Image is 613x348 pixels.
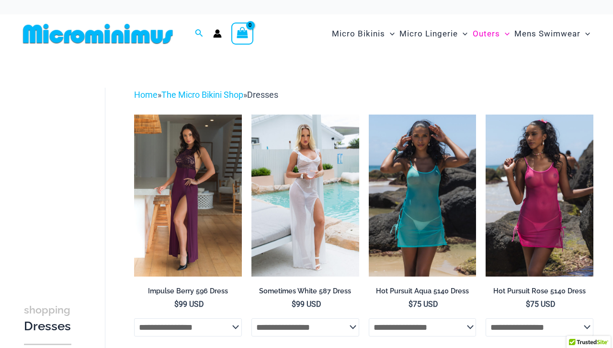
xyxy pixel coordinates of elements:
[24,304,70,316] span: shopping
[470,19,512,48] a: OutersMenu ToggleMenu Toggle
[369,287,477,299] a: Hot Pursuit Aqua 5140 Dress
[369,115,477,276] img: Hot Pursuit Aqua 5140 Dress 01
[134,287,242,296] h2: Impulse Berry 596 Dress
[328,18,594,50] nav: Site Navigation
[397,19,470,48] a: Micro LingerieMenu ToggleMenu Toggle
[458,22,467,46] span: Menu Toggle
[369,115,477,276] a: Hot Pursuit Aqua 5140 Dress 01Hot Pursuit Aqua 5140 Dress 06Hot Pursuit Aqua 5140 Dress 06
[134,115,242,276] img: Impulse Berry 596 Dress 02
[134,90,158,100] a: Home
[329,19,397,48] a: Micro BikinisMenu ToggleMenu Toggle
[251,287,359,299] a: Sometimes White 587 Dress
[134,115,242,276] a: Impulse Berry 596 Dress 02Impulse Berry 596 Dress 03Impulse Berry 596 Dress 03
[134,90,278,100] span: » »
[195,28,204,40] a: Search icon link
[486,115,593,276] img: Hot Pursuit Rose 5140 Dress 01
[161,90,243,100] a: The Micro Bikini Shop
[213,29,222,38] a: Account icon link
[409,300,413,309] span: $
[24,302,71,335] h3: Dresses
[486,115,593,276] a: Hot Pursuit Rose 5140 Dress 01Hot Pursuit Rose 5140 Dress 12Hot Pursuit Rose 5140 Dress 12
[251,115,359,276] img: Sometimes White 587 Dress 08
[512,19,592,48] a: Mens SwimwearMenu ToggleMenu Toggle
[292,300,321,309] bdi: 99 USD
[486,287,593,299] a: Hot Pursuit Rose 5140 Dress
[486,287,593,296] h2: Hot Pursuit Rose 5140 Dress
[247,90,278,100] span: Dresses
[231,23,253,45] a: View Shopping Cart, empty
[385,22,395,46] span: Menu Toggle
[369,287,477,296] h2: Hot Pursuit Aqua 5140 Dress
[526,300,556,309] bdi: 75 USD
[580,22,590,46] span: Menu Toggle
[514,22,580,46] span: Mens Swimwear
[251,115,359,276] a: Sometimes White 587 Dress 08Sometimes White 587 Dress 09Sometimes White 587 Dress 09
[174,300,179,309] span: $
[399,22,458,46] span: Micro Lingerie
[134,287,242,299] a: Impulse Berry 596 Dress
[19,23,177,45] img: MM SHOP LOGO FLAT
[473,22,500,46] span: Outers
[174,300,204,309] bdi: 99 USD
[251,287,359,296] h2: Sometimes White 587 Dress
[292,300,296,309] span: $
[409,300,438,309] bdi: 75 USD
[526,300,530,309] span: $
[24,80,110,272] iframe: TrustedSite Certified
[500,22,510,46] span: Menu Toggle
[332,22,385,46] span: Micro Bikinis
